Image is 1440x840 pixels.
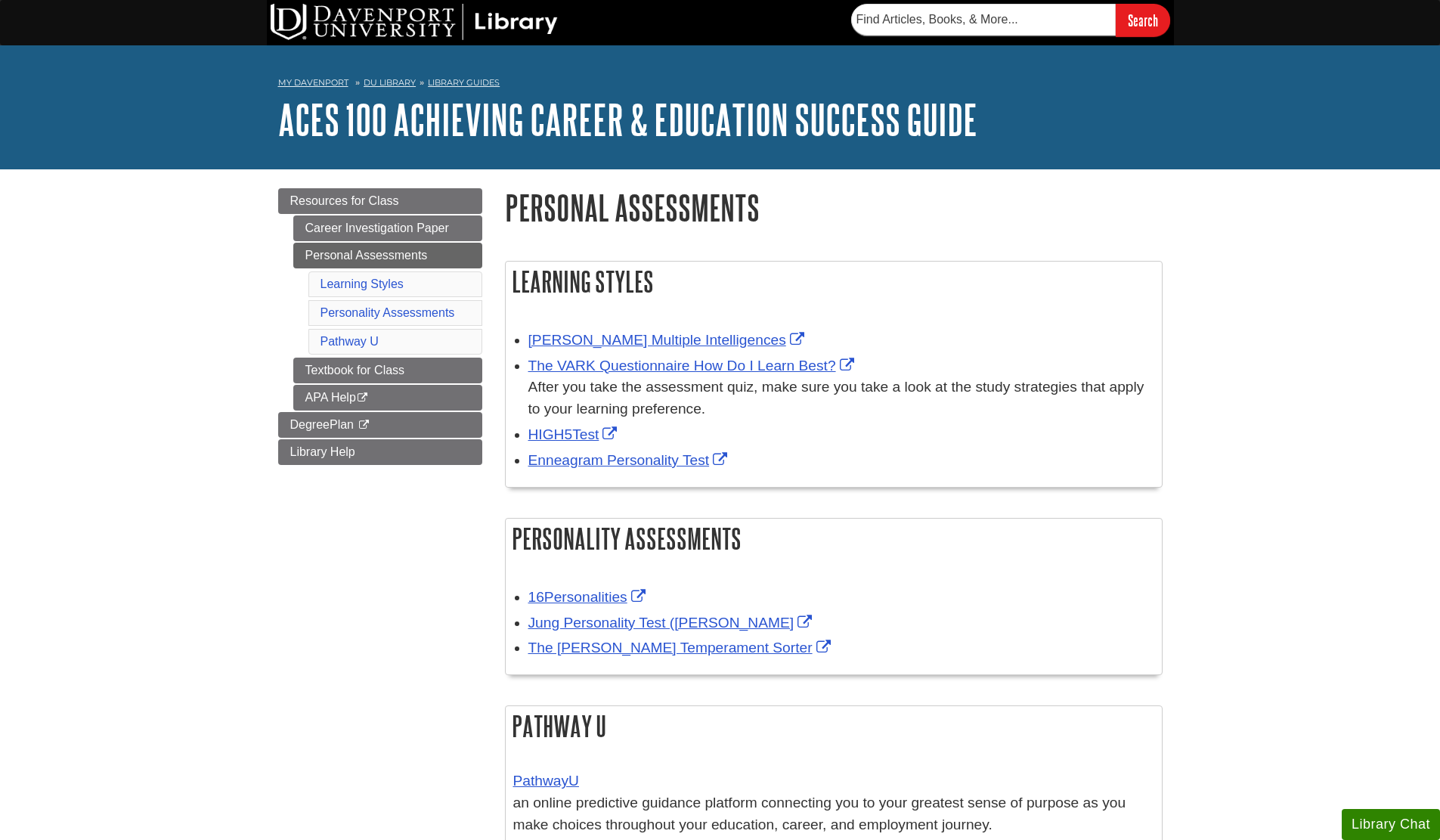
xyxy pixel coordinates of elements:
[505,188,1163,227] h1: Personal Assessments
[851,4,1116,36] input: Find Articles, Books, & More...
[321,277,404,290] a: Learning Styles
[278,73,1163,97] nav: breadcrumb
[528,452,732,468] a: Link opens in new window
[528,426,621,442] a: Link opens in new window
[528,377,1154,420] div: After you take the assessment quiz, make sure you take a look at the study strategies that apply ...
[528,615,816,631] a: Link opens in new window
[428,77,500,88] a: Library Guides
[278,412,482,438] a: DegreePlan
[1116,4,1170,36] input: Search
[513,770,1154,835] div: an online predictive guidance platform connecting you to your greatest sense of purpose as you ma...
[278,96,977,143] a: ACES 100 Achieving Career & Education Success Guide
[271,4,558,40] img: DU Library
[290,445,355,458] span: Library Help
[357,420,370,430] i: This link opens in a new window
[293,215,482,241] a: Career Investigation Paper
[1342,809,1440,840] button: Library Chat
[278,188,482,465] div: Guide Page Menu
[278,188,482,214] a: Resources for Class
[506,262,1162,302] h2: Learning Styles
[506,706,1162,746] h2: Pathway U
[321,306,455,319] a: Personality Assessments
[513,773,579,789] a: PathwayU
[293,385,482,411] a: APA Help
[528,640,835,656] a: Link opens in new window
[528,358,858,374] a: Link opens in new window
[528,332,808,348] a: Link opens in new window
[293,243,482,268] a: Personal Assessments
[356,393,369,403] i: This link opens in a new window
[278,439,482,465] a: Library Help
[278,76,348,89] a: My Davenport
[364,77,416,88] a: DU Library
[506,519,1162,559] h2: Personality Assessments
[321,335,379,348] a: Pathway U
[290,194,399,207] span: Resources for Class
[293,358,482,383] a: Textbook for Class
[290,418,355,431] span: DegreePlan
[851,4,1170,36] form: Searches DU Library's articles, books, and more
[528,589,649,605] a: Link opens in new window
